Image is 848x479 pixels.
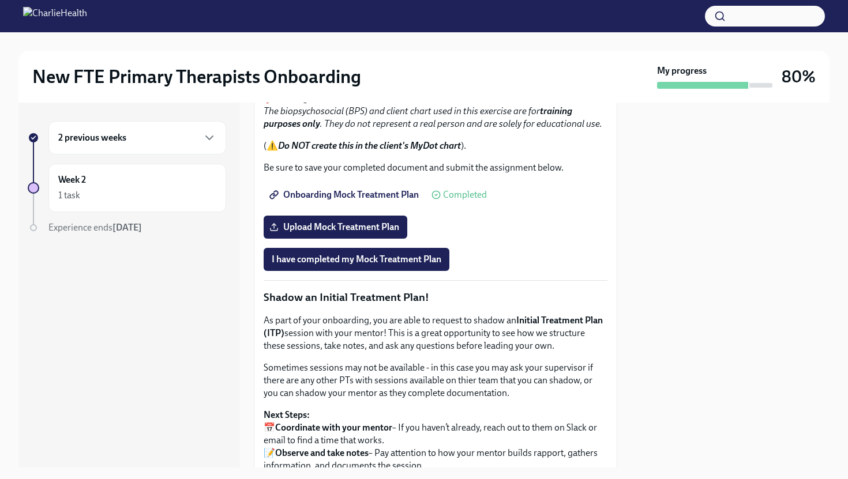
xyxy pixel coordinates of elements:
[264,183,427,206] a: Onboarding Mock Treatment Plan
[112,222,142,233] strong: [DATE]
[23,7,87,25] img: CharlieHealth
[28,164,226,212] a: Week 21 task
[264,105,602,129] em: The biopsychosocial (BPS) and client chart used in this exercise are for . They do not represent ...
[657,65,707,77] strong: My progress
[264,216,407,239] label: Upload Mock Treatment Plan
[443,190,487,199] span: Completed
[58,131,126,144] h6: 2 previous weeks
[264,314,607,352] p: As part of your onboarding, you are able to request to shadow an session with your mentor! This i...
[278,140,461,151] strong: Do NOT create this in the client's MyDot chart
[264,248,449,271] button: I have completed my Mock Treatment Plan
[272,254,441,265] span: I have completed my Mock Treatment Plan
[264,105,572,129] strong: training purposes only
[275,422,392,433] strong: Coordinate with your mentor
[48,121,226,154] div: 2 previous weeks
[264,409,310,420] strong: Next Steps:
[272,189,419,201] span: Onboarding Mock Treatment Plan
[58,189,80,202] div: 1 task
[264,315,603,338] strong: Initial Treatment Plan (ITP)
[264,161,607,174] p: Be sure to save your completed document and submit the assignment below.
[48,222,142,233] span: Experience ends
[264,361,607,399] p: Sometimes sessions may not be available - in this case you may ask your supervisor if there are a...
[782,66,816,87] h3: 80%
[58,174,86,186] h6: Week 2
[264,290,607,305] p: Shadow an Initial Treatment Plan!
[32,65,361,88] h2: New FTE Primary Therapists Onboarding
[264,92,607,130] p: 📢 :
[264,139,607,152] p: (⚠️ ).
[275,93,354,104] strong: Training Disclaimer
[272,221,399,233] span: Upload Mock Treatment Plan
[275,447,369,458] strong: Observe and take notes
